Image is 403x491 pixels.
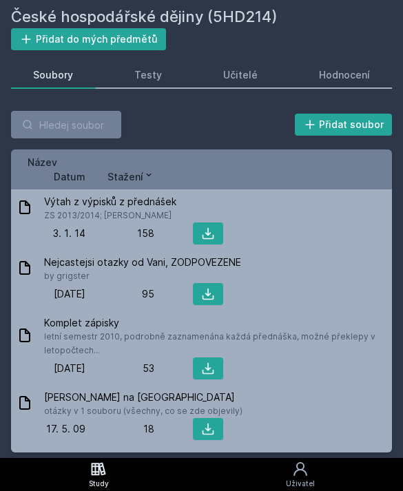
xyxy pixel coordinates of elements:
[46,422,85,436] span: 17. 5. 09
[11,6,392,28] h2: České hospodářské dějiny (5HD214)
[44,404,242,418] span: otázky v 1 souboru (všechny, co se zde objevily)
[107,169,154,184] button: Stažení
[44,269,241,283] span: by grigster
[54,287,85,301] span: [DATE]
[85,287,154,301] div: 95
[54,362,85,375] span: [DATE]
[134,68,162,82] div: Testy
[286,479,315,489] div: Uživatel
[11,61,96,89] a: Soubory
[11,111,121,138] input: Hledej soubor
[319,68,370,82] div: Hodnocení
[44,330,386,357] span: letní semestr 2010, podrobně zaznamenána každá přednáška, možné překlepy v letopočtech...
[54,169,85,184] button: Datum
[85,362,154,375] div: 53
[28,155,57,169] button: Název
[44,316,386,330] span: Komplet zápisky
[197,458,403,491] a: Uživatel
[44,255,241,269] span: Nejcastejsi otazky od Vani, ZODPOVEZENE
[107,169,143,184] span: Stažení
[53,227,85,240] span: 3. 1. 14
[44,209,176,222] span: ZS 2013/2014; [PERSON_NAME]
[201,61,280,89] a: Učitelé
[89,479,109,489] div: Study
[112,61,185,89] a: Testy
[44,390,242,404] span: [PERSON_NAME] na [GEOGRAPHIC_DATA]
[295,114,393,136] button: Přidat soubor
[44,195,176,209] span: Výtah z výpisků z přednášek
[296,61,392,89] a: Hodnocení
[223,68,258,82] div: Učitelé
[85,422,154,436] div: 18
[44,451,117,465] span: Přednášky Váňa
[85,227,154,240] div: 158
[11,28,166,50] button: Přidat do mých předmětů
[33,68,73,82] div: Soubory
